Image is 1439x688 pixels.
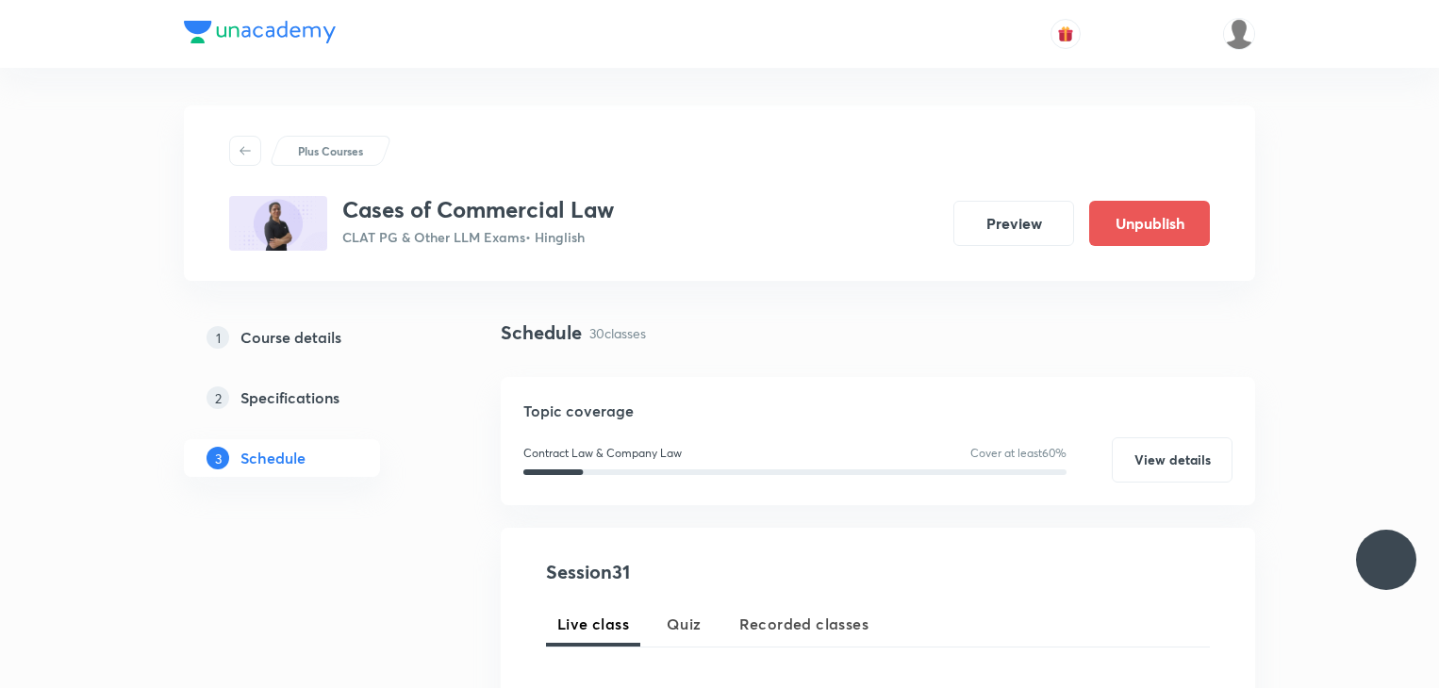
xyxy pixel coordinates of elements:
[523,445,682,462] p: Contract Law & Company Law
[229,196,327,251] img: 186EADDB-F6DA-4341-8270-4BEE89BC7A3F_plus.png
[184,21,336,43] img: Company Logo
[184,21,336,48] a: Company Logo
[342,227,614,247] p: CLAT PG & Other LLM Exams • Hinglish
[207,447,229,469] p: 3
[667,613,702,635] span: Quiz
[207,386,229,409] p: 2
[953,201,1074,246] button: Preview
[298,142,363,159] p: Plus Courses
[1089,201,1210,246] button: Unpublish
[557,613,629,635] span: Live class
[184,319,440,356] a: 1Course details
[240,386,339,409] h5: Specifications
[1375,549,1398,571] img: ttu
[1057,25,1074,42] img: avatar
[1223,18,1255,50] img: sejal
[184,379,440,417] a: 2Specifications
[1112,437,1232,483] button: View details
[739,613,868,635] span: Recorded classes
[1050,19,1081,49] button: avatar
[240,447,306,469] h5: Schedule
[546,558,890,586] h4: Session 31
[207,326,229,349] p: 1
[240,326,341,349] h5: Course details
[589,323,646,343] p: 30 classes
[342,196,614,223] h3: Cases of Commercial Law
[970,445,1067,462] p: Cover at least 60 %
[523,400,1232,422] h5: Topic coverage
[501,319,582,347] h4: Schedule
